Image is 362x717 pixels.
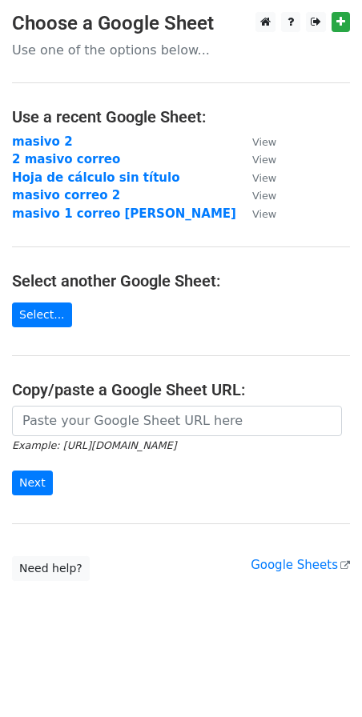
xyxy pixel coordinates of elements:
a: masivo correo 2 [12,188,120,202]
h4: Copy/paste a Google Sheet URL: [12,380,350,399]
small: Example: [URL][DOMAIN_NAME] [12,439,176,451]
a: Need help? [12,556,90,581]
a: 2 masivo correo [12,152,120,166]
h4: Select another Google Sheet: [12,271,350,290]
a: masivo 2 [12,134,73,149]
a: View [236,152,276,166]
p: Use one of the options below... [12,42,350,58]
small: View [252,190,276,202]
a: View [236,188,276,202]
small: View [252,172,276,184]
small: View [252,208,276,220]
small: View [252,154,276,166]
a: masivo 1 correo [PERSON_NAME] [12,206,236,221]
small: View [252,136,276,148]
a: Select... [12,302,72,327]
a: View [236,170,276,185]
h4: Use a recent Google Sheet: [12,107,350,126]
a: View [236,134,276,149]
a: View [236,206,276,221]
input: Next [12,471,53,495]
a: Google Sheets [251,558,350,572]
input: Paste your Google Sheet URL here [12,406,342,436]
a: Hoja de cálculo sin título [12,170,179,185]
h3: Choose a Google Sheet [12,12,350,35]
